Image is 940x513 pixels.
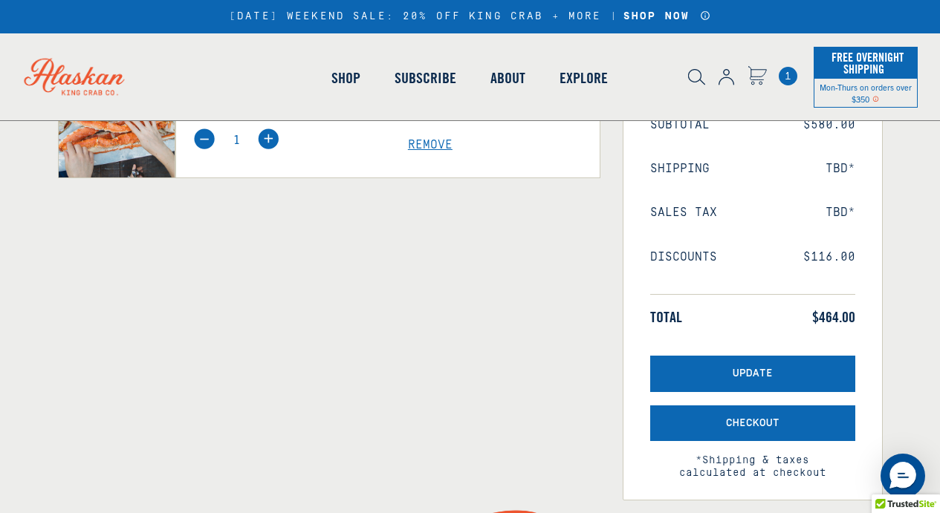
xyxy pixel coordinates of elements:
[748,66,767,88] a: Cart
[473,36,542,120] a: About
[650,405,855,442] button: Checkout with Shipping Protection included for an additional fee as listed above
[408,138,600,152] a: Remove
[650,162,710,176] span: Shipping
[828,46,904,80] span: Free Overnight Shipping
[377,36,473,120] a: Subscribe
[803,118,855,132] span: $580.00
[688,69,705,85] img: search
[650,308,682,326] span: Total
[542,36,625,120] a: Explore
[812,308,855,326] span: $464.00
[650,441,855,480] span: *Shipping & taxes calculated at checkout
[881,454,925,498] div: Messenger Dummy Widget
[650,118,710,132] span: Subtotal
[194,128,215,149] img: minus
[623,10,690,22] strong: SHOP NOW
[650,206,717,220] span: Sales Tax
[314,36,377,120] a: Shop
[779,67,797,85] span: 1
[872,94,879,104] span: Shipping Notice Icon
[700,10,711,21] a: Announcement Bar Modal
[7,42,141,111] img: Alaskan King Crab Co. logo
[820,82,912,104] span: Mon-Thurs on orders over $350
[733,367,773,380] span: Update
[618,10,695,23] a: SHOP NOW
[726,417,779,430] span: Checkout
[779,67,797,85] a: Cart
[650,356,855,392] button: Update
[229,10,711,23] div: [DATE] WEEKEND SALE: 20% OFF KING CRAB + MORE |
[719,69,734,85] img: account
[258,128,279,149] img: plus
[803,250,855,264] span: $116.00
[650,250,717,264] span: Discounts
